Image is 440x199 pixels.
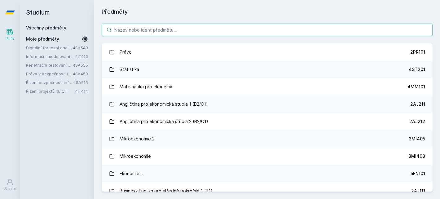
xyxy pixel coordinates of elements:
[102,24,433,36] input: Název nebo ident předmětu…
[120,46,132,58] div: Právo
[73,80,88,85] a: 4SA515
[409,136,425,142] div: 3MI405
[26,62,73,68] a: Penetrační testování bezpečnosti IS
[102,78,433,95] a: Matematika pro ekonomy 4MM101
[75,54,88,59] a: 4IT415
[26,79,73,86] a: Řízení bezpečnosti informačních systémů
[26,36,59,42] span: Moje předměty
[411,188,425,194] div: 2AJ111
[26,45,73,51] a: Digitální forenzní analýza
[411,170,425,177] div: 5EN101
[102,95,433,113] a: Angličtina pro ekonomická studia 1 (B2/C1) 2AJ211
[26,88,75,94] a: Řízení projektů IS/ICT
[409,66,425,73] div: 4ST201
[1,175,19,194] a: Uživatel
[102,165,433,182] a: Ekonomie I. 5EN101
[120,133,155,145] div: Mikroekonomie 2
[73,71,88,76] a: 4SA450
[3,186,16,191] div: Uživatel
[102,148,433,165] a: Mikroekonomie 3MI403
[120,150,151,162] div: Mikroekonomie
[102,7,433,16] h1: Předměty
[408,153,425,159] div: 3MI403
[1,25,19,44] a: Study
[120,63,139,76] div: Statistika
[120,167,143,180] div: Ekonomie I.
[102,43,433,61] a: Právo 2PR101
[73,45,88,50] a: 4SA540
[410,49,425,55] div: 2PR101
[120,81,172,93] div: Matematika pro ekonomy
[102,113,433,130] a: Angličtina pro ekonomická studia 2 (B2/C1) 2AJ212
[6,36,15,41] div: Study
[409,118,425,125] div: 2AJ212
[120,98,208,110] div: Angličtina pro ekonomická studia 1 (B2/C1)
[75,89,88,94] a: 4IT414
[26,53,75,60] a: Informační modelování organizací
[26,71,73,77] a: Právo v bezpečnosti informačních systémů
[102,61,433,78] a: Statistika 4ST201
[120,115,208,128] div: Angličtina pro ekonomická studia 2 (B2/C1)
[410,101,425,107] div: 2AJ211
[73,63,88,68] a: 4SA555
[26,25,66,30] a: Všechny předměty
[102,130,433,148] a: Mikroekonomie 2 3MI405
[120,185,213,197] div: Business English pro středně pokročilé 1 (B1)
[407,84,425,90] div: 4MM101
